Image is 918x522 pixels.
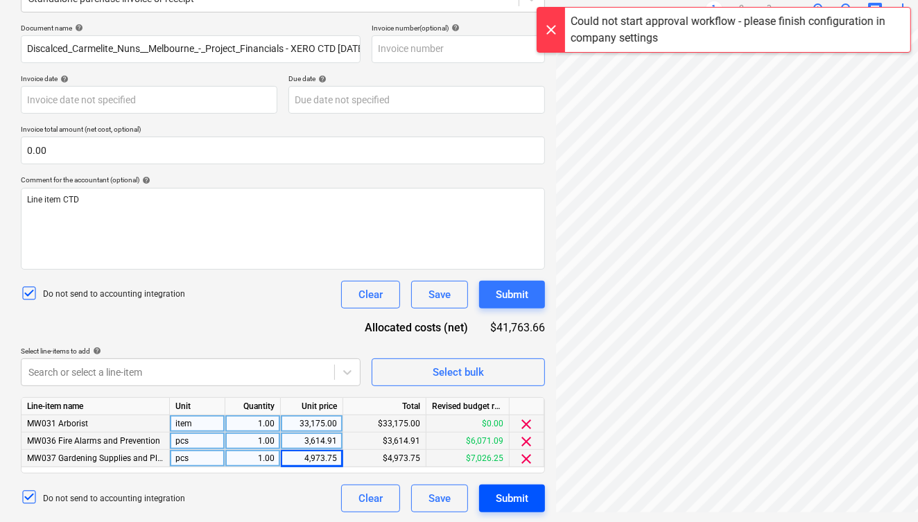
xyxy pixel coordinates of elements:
[21,24,361,33] div: Document name
[479,485,545,512] button: Submit
[341,281,400,308] button: Clear
[72,24,83,32] span: help
[426,415,510,433] div: $0.00
[281,398,343,415] div: Unit price
[354,320,490,336] div: Allocated costs (net)
[21,175,545,184] div: Comment for the accountant (optional)
[571,13,905,46] div: Could not start approval workflow - please finish configuration in company settings
[372,24,545,33] div: Invoice number (optional)
[21,86,277,114] input: Invoice date not specified
[27,436,160,446] span: MW036 Fire Alarms and Prevention
[519,451,535,467] span: clear
[411,281,468,308] button: Save
[372,35,545,63] input: Invoice number
[27,453,174,463] span: MW037 Gardening Supplies and Plants
[27,195,79,205] span: Line item CTD
[43,493,185,505] p: Do not send to accounting integration
[343,433,426,450] div: $3,614.91
[449,24,460,32] span: help
[170,398,225,415] div: Unit
[428,286,451,304] div: Save
[170,450,225,467] div: pcs
[21,137,545,164] input: Invoice total amount (net cost, optional)
[27,419,88,428] span: MW031 Arborist
[21,125,545,137] p: Invoice total amount (net cost, optional)
[428,489,451,507] div: Save
[231,433,275,450] div: 1.00
[21,74,277,83] div: Invoice date
[343,398,426,415] div: Total
[849,455,918,522] iframe: Chat Widget
[231,450,275,467] div: 1.00
[225,398,281,415] div: Quantity
[343,450,426,467] div: $4,973.75
[519,433,535,450] span: clear
[411,485,468,512] button: Save
[286,433,337,450] div: 3,614.91
[286,415,337,433] div: 33,175.00
[426,433,510,450] div: $6,071.09
[315,75,327,83] span: help
[519,416,535,433] span: clear
[90,347,101,355] span: help
[231,415,275,433] div: 1.00
[358,286,383,304] div: Clear
[433,363,484,381] div: Select bulk
[479,281,545,308] button: Submit
[288,86,545,114] input: Due date not specified
[358,489,383,507] div: Clear
[288,74,545,83] div: Due date
[372,358,545,386] button: Select bulk
[170,415,225,433] div: item
[496,286,528,304] div: Submit
[490,320,545,336] div: $41,763.66
[343,415,426,433] div: $33,175.00
[21,347,361,356] div: Select line-items to add
[139,176,150,184] span: help
[43,288,185,300] p: Do not send to accounting integration
[426,450,510,467] div: $7,026.25
[286,450,337,467] div: 4,973.75
[496,489,528,507] div: Submit
[58,75,69,83] span: help
[21,398,170,415] div: Line-item name
[21,35,361,63] input: Document name
[426,398,510,415] div: Revised budget remaining
[170,433,225,450] div: pcs
[341,485,400,512] button: Clear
